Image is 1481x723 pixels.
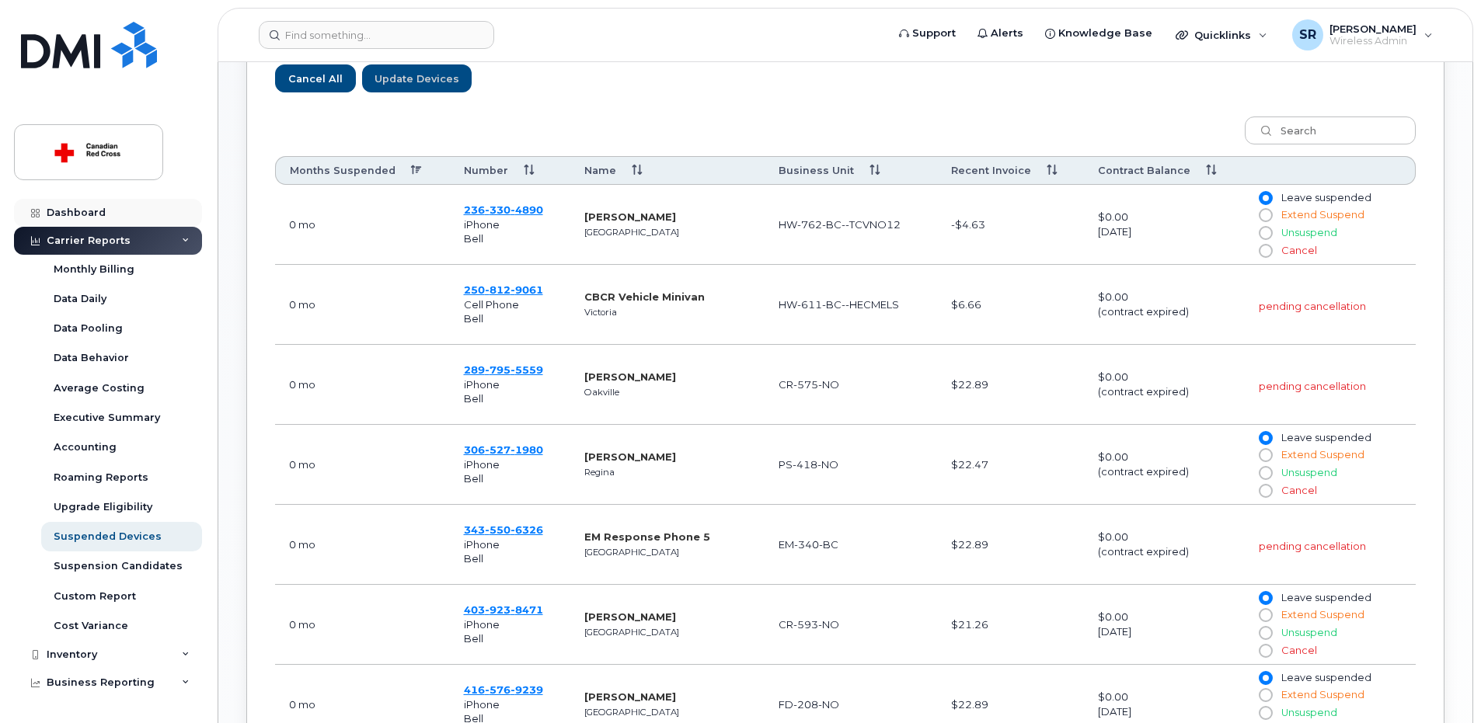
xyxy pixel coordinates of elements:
span: 250 [464,283,543,296]
strong: [PERSON_NAME] [584,450,676,463]
span: 5559 [511,363,543,376]
th: Name: activate to sort column ascending [570,156,765,185]
span: iPhone [464,378,500,391]
span: 416 [464,683,543,696]
span: 1980 [511,443,543,456]
span: iPhone [464,458,500,471]
span: Leave suspended [1281,592,1371,603]
span: iPhone [464,618,500,631]
span: Extend Suspend [1281,209,1364,221]
span: Update Devices [375,71,459,86]
a: Knowledge Base [1034,18,1163,49]
div: (contract expired) [1098,384,1231,399]
span: Bell [464,632,483,645]
td: HW-611-BC--HECMELS [765,265,937,345]
a: 3065271980 [464,443,543,456]
input: Unsuspend [1259,467,1271,479]
td: $0.00 [1084,345,1245,425]
input: Extend Suspend [1259,689,1271,701]
small: Victoria [584,307,617,318]
td: $22.89 [937,505,1084,585]
span: 403 [464,603,543,616]
span: iPhone [464,698,500,711]
th: Business Unit: activate to sort column ascending [765,156,937,185]
small: [GEOGRAPHIC_DATA] [584,707,679,718]
span: 923 [485,603,511,616]
td: PS-418-NO [765,425,937,505]
td: August 14, 2025 00:40 [275,505,450,585]
span: Cancel [1281,645,1317,656]
td: $0.00 [1084,425,1245,505]
a: Alerts [967,18,1034,49]
span: iPhone [464,218,500,231]
td: HW-762-BC--TCVNO12 [765,185,937,265]
a: 2897955559 [464,363,543,376]
td: 0 mo [275,585,450,665]
span: Knowledge Base [1058,26,1152,41]
input: Search [1245,116,1416,144]
th: Contract Balance: activate to sort column ascending [1084,156,1245,185]
div: [DATE] [1098,224,1231,239]
span: 306 [464,443,543,456]
div: (contract expired) [1098,304,1231,319]
strong: EM Response Phone 5 [584,530,710,543]
input: Cancel [1259,245,1271,257]
span: Cancel All [288,71,343,86]
span: Bell [464,392,483,405]
span: 576 [485,683,511,696]
td: $0.00 [1084,185,1245,265]
span: Extend Suspend [1281,449,1364,461]
small: [GEOGRAPHIC_DATA] [584,227,679,238]
strong: [PERSON_NAME] [584,210,676,223]
span: 795 [485,363,511,376]
span: 236 [464,203,543,216]
span: 812 [485,283,511,296]
a: 2363304890 [464,203,543,216]
span: 9061 [511,283,543,296]
td: $0.00 [1084,585,1245,665]
span: 330 [485,203,511,216]
a: 4039238471 [464,603,543,616]
span: Leave suspended [1281,672,1371,683]
span: Unsuspend [1281,467,1337,478]
span: 8471 [511,603,543,616]
td: August 14, 2025 00:40 [275,265,450,345]
small: [GEOGRAPHIC_DATA] [584,547,679,558]
small: Oakville [584,387,619,398]
span: 527 [485,443,511,456]
input: Extend Suspend [1259,609,1271,621]
button: Cancel All [275,64,356,92]
span: Extend Suspend [1281,609,1364,620]
span: Support [912,26,956,41]
td: -$4.63 [937,185,1084,265]
input: Extend Suspend [1259,209,1271,221]
span: Bell [464,552,483,565]
small: Regina [584,467,615,478]
div: [DATE] [1098,624,1231,639]
input: Leave suspended [1259,432,1271,444]
td: $22.89 [937,345,1084,425]
span: Bell [464,472,483,485]
span: Cancel [1281,485,1317,496]
td: $22.47 [937,425,1084,505]
input: Unsuspend [1259,627,1271,639]
td: August 28, 2025 09:28 [275,425,450,505]
input: Unsuspend [1259,227,1271,239]
span: Cancel [1281,245,1317,256]
span: Unsuspend [1281,707,1337,718]
input: Find something... [259,21,494,49]
span: Leave suspended [1281,192,1371,203]
th: Recent Invoice: activate to sort column ascending [937,156,1084,185]
span: Extend Suspend [1281,689,1364,700]
span: Wireless Admin [1329,35,1417,47]
a: 4165769239 [464,683,543,696]
div: [DATE] [1098,704,1231,719]
div: (contract expired) [1098,544,1231,559]
th: Number: activate to sort column ascending [450,156,571,185]
td: $21.26 [937,585,1084,665]
span: pending cancellation [1259,380,1366,392]
span: 6326 [511,523,543,536]
strong: [PERSON_NAME] [584,370,676,383]
span: 9239 [511,683,543,696]
span: Bell [464,232,483,245]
